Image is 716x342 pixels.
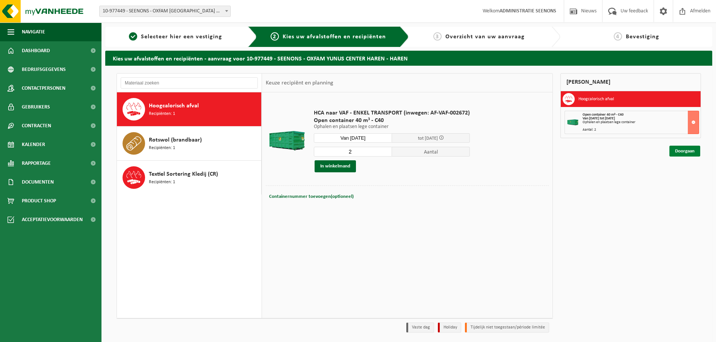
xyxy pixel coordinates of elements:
strong: Van [DATE] tot [DATE] [583,116,615,121]
span: Gebruikers [22,98,50,116]
li: Holiday [438,322,461,333]
span: tot [DATE] [418,136,438,141]
span: 3 [433,32,442,41]
button: Containernummer toevoegen(optioneel) [268,191,354,202]
span: Dashboard [22,41,50,60]
span: Bedrijfsgegevens [22,60,66,79]
div: Aantal: 2 [583,128,699,132]
strong: ADMINISTRATIE SEENONS [500,8,556,14]
span: 4 [614,32,622,41]
div: Keuze recipiënt en planning [262,74,337,92]
span: Overzicht van uw aanvraag [445,34,525,40]
a: 1Selecteer hier een vestiging [109,32,242,41]
span: Containernummer toevoegen(optioneel) [269,194,354,199]
span: Recipiënten: 1 [149,145,175,152]
button: In winkelmand [315,160,356,172]
div: [PERSON_NAME] [560,73,701,91]
a: Doorgaan [669,146,700,157]
span: Kies uw afvalstoffen en recipiënten [283,34,386,40]
h2: Kies uw afvalstoffen en recipiënten - aanvraag voor 10-977449 - SEENONS - OXFAM YUNUS CENTER HARE... [105,51,712,65]
span: HCA naar VAF - ENKEL TRANSPORT (inwegen: AF-VAF-002672) [314,109,470,117]
span: Product Shop [22,191,56,210]
input: Selecteer datum [314,133,392,143]
input: Materiaal zoeken [121,77,258,89]
li: Vaste dag [406,322,434,333]
p: Ophalen en plaatsen lege container [314,124,470,130]
h3: Hoogcalorisch afval [578,93,614,105]
span: Recipiënten: 1 [149,179,175,186]
span: 1 [129,32,137,41]
span: 2 [271,32,279,41]
span: Open container 40 m³ - C40 [583,113,624,117]
span: Rapportage [22,154,51,173]
span: Acceptatievoorwaarden [22,210,83,229]
span: Recipiënten: 1 [149,110,175,118]
li: Tijdelijk niet toegestaan/période limitée [465,322,549,333]
span: Open container 40 m³ - C40 [314,117,470,124]
button: Rotswol (brandbaar) Recipiënten: 1 [117,127,262,161]
span: Aantal [392,147,470,157]
span: Documenten [22,173,54,191]
span: 10-977449 - SEENONS - OXFAM YUNUS CENTER HAREN - HAREN [99,6,231,17]
button: Textiel Sortering Kledij (CR) Recipiënten: 1 [117,161,262,194]
button: Hoogcalorisch afval Recipiënten: 1 [117,92,262,127]
span: Textiel Sortering Kledij (CR) [149,170,218,179]
span: Navigatie [22,23,45,41]
span: Bevestiging [626,34,659,40]
div: Ophalen en plaatsen lege container [583,121,699,124]
span: Contactpersonen [22,79,65,98]
span: Selecteer hier een vestiging [141,34,222,40]
span: Rotswol (brandbaar) [149,136,202,145]
span: Contracten [22,116,51,135]
span: Kalender [22,135,45,154]
span: 10-977449 - SEENONS - OXFAM YUNUS CENTER HAREN - HAREN [100,6,230,17]
span: Hoogcalorisch afval [149,101,199,110]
